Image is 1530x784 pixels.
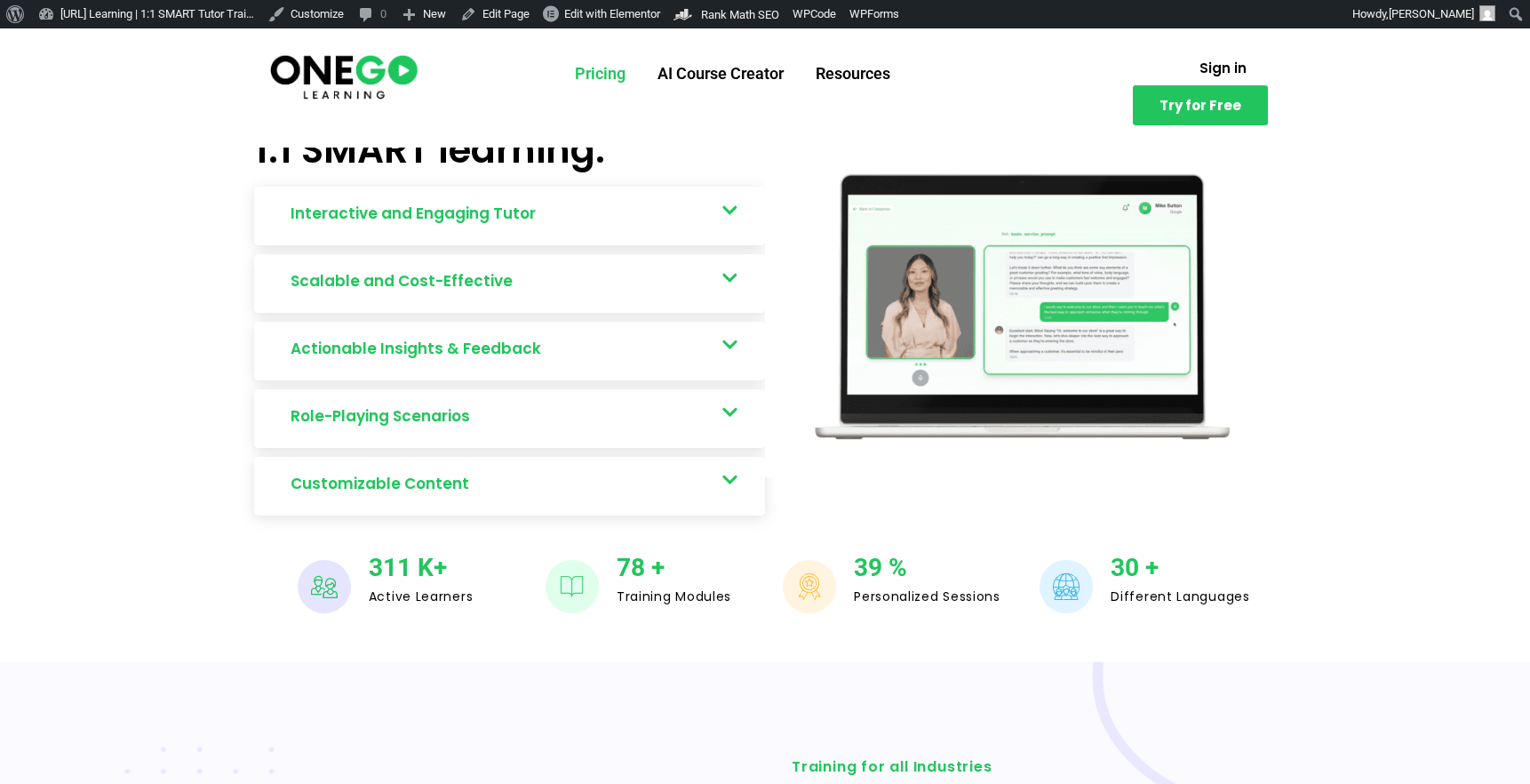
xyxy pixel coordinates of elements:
a: Pricing [559,51,641,97]
span: Try for Free [1159,99,1241,112]
span: + [1145,553,1159,582]
a: AI Course Creator [641,51,800,97]
span: 78 [617,553,645,582]
a: Actionable Insights & Feedback [254,322,765,380]
span: Rank Math SEO [701,8,779,21]
span: K+ [418,553,447,582]
span: 39 [854,553,882,582]
a: Resources [800,51,906,97]
h5: Active Learners [369,588,474,604]
h5: Different Languages [1111,588,1249,604]
a: Try for Free [1133,85,1268,125]
span: Role-Playing Scenarios [291,404,479,429]
a: Scalable and Cost-Effective [254,254,765,313]
span: Interactive and Engaging Tutor [291,201,545,227]
span: Customizable Content [291,471,478,497]
span: 311 [369,553,411,582]
a: Customizable Content [254,457,765,516]
span: + [651,553,665,582]
span: [PERSON_NAME] [1389,7,1474,20]
a: Interactive and Engaging Tutor [254,187,765,245]
h5: Training for all Industries [792,760,1276,774]
span: % [889,553,907,582]
span: Scalable and Cost-Effective [291,268,522,294]
a: Sign in [1178,51,1268,85]
span: Edit with Elementor [564,7,660,20]
h5: Training Modules [617,588,731,604]
span: Sign in [1199,61,1247,75]
span: Actionable Insights & Feedback [291,336,550,362]
span: 30 [1111,553,1139,582]
a: Role-Playing Scenarios [254,389,765,448]
h2: 1:1 SMART learning. [254,132,765,169]
h5: Personalized Sessions [854,588,1000,604]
